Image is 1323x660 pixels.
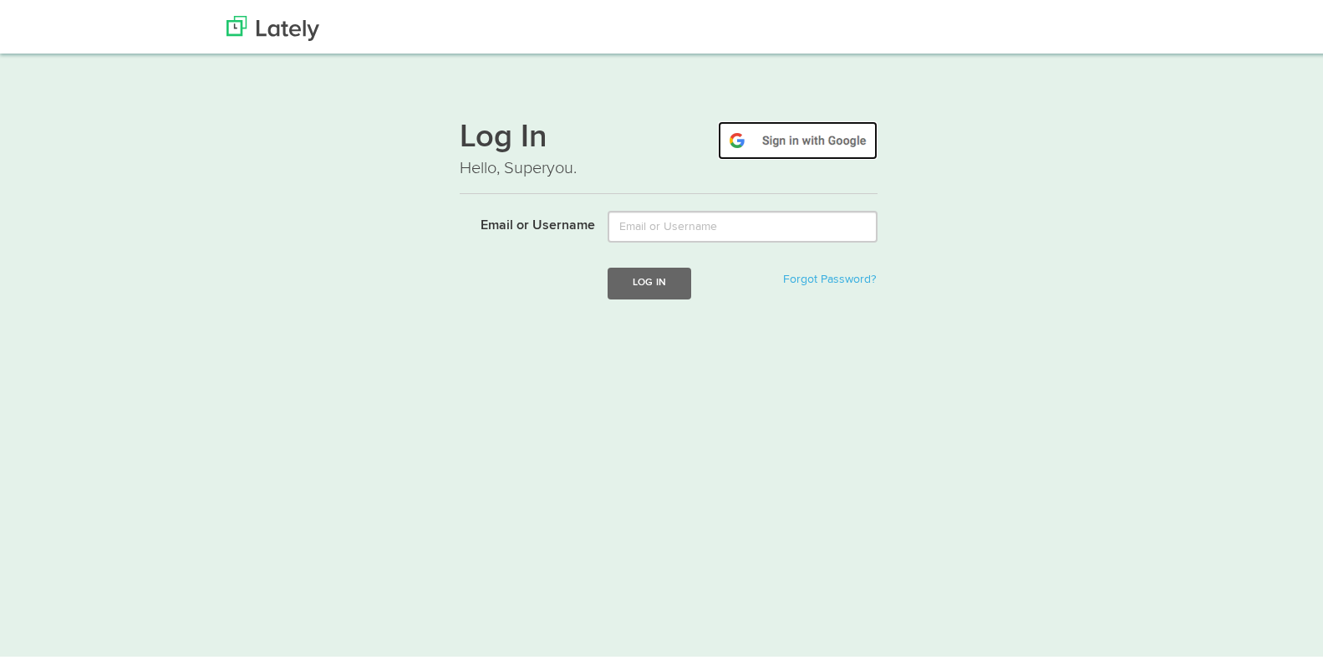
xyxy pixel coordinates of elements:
[460,118,878,153] h1: Log In
[608,207,878,239] input: Email or Username
[226,13,319,38] img: Lately
[608,264,691,295] button: Log In
[460,153,878,177] p: Hello, Superyou.
[447,207,595,233] label: Email or Username
[783,270,876,282] a: Forgot Password?
[718,118,878,156] img: google-signin.png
